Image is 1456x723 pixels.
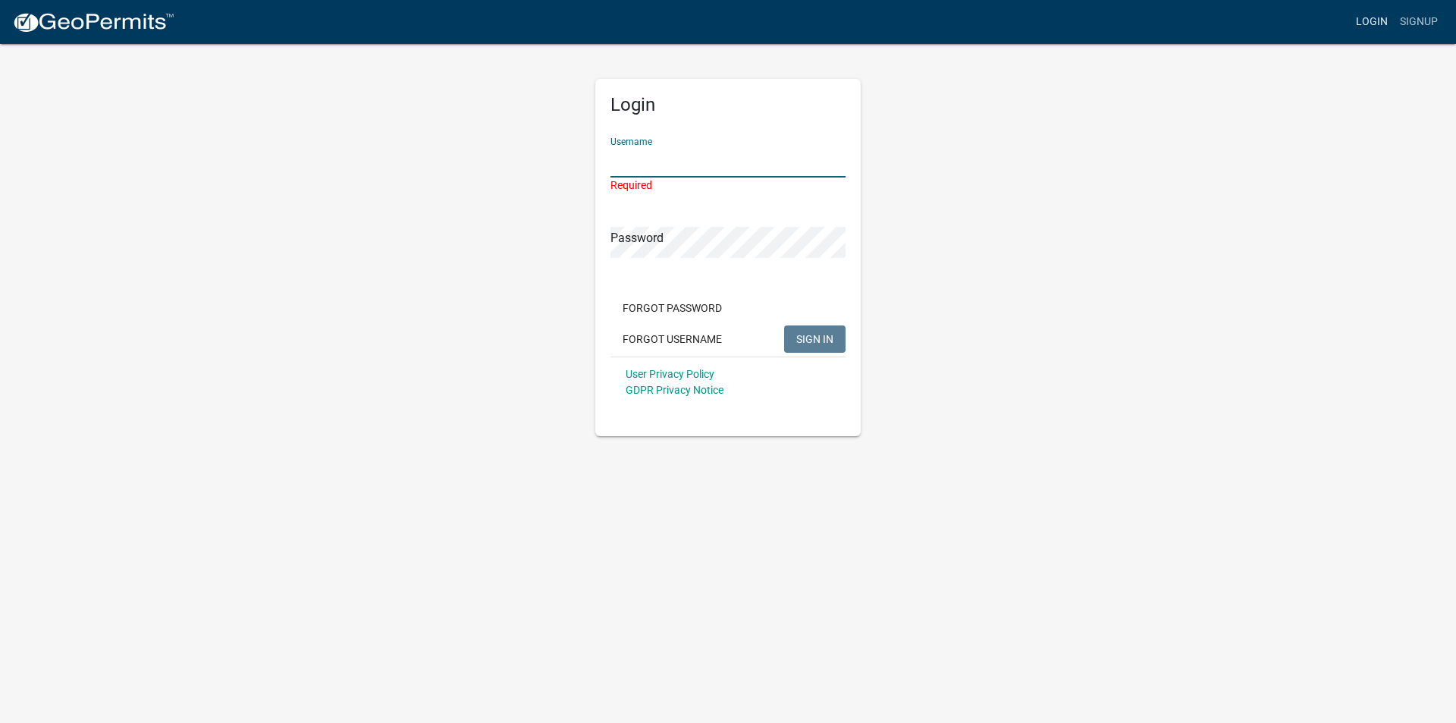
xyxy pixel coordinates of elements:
[610,178,846,193] div: Required
[626,368,714,380] a: User Privacy Policy
[626,384,723,396] a: GDPR Privacy Notice
[610,325,734,353] button: Forgot Username
[610,294,734,322] button: Forgot Password
[610,94,846,116] h5: Login
[784,325,846,353] button: SIGN IN
[796,332,833,344] span: SIGN IN
[1350,8,1394,36] a: Login
[1394,8,1444,36] a: Signup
